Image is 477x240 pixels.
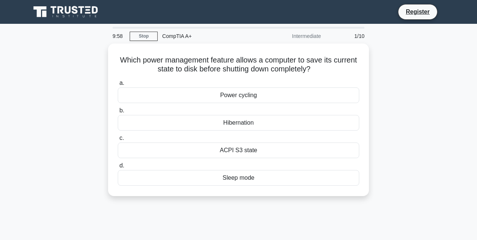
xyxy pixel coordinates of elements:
[260,29,325,44] div: Intermediate
[119,107,124,113] span: b.
[118,87,359,103] div: Power cycling
[118,115,359,131] div: Hibernation
[158,29,260,44] div: CompTIA A+
[119,135,124,141] span: c.
[119,80,124,86] span: a.
[325,29,369,44] div: 1/10
[118,170,359,186] div: Sleep mode
[117,55,360,74] h5: Which power management feature allows a computer to save its current state to disk before shuttin...
[119,162,124,169] span: d.
[118,143,359,158] div: ACPI S3 state
[401,7,434,16] a: Register
[130,32,158,41] a: Stop
[108,29,130,44] div: 9:58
